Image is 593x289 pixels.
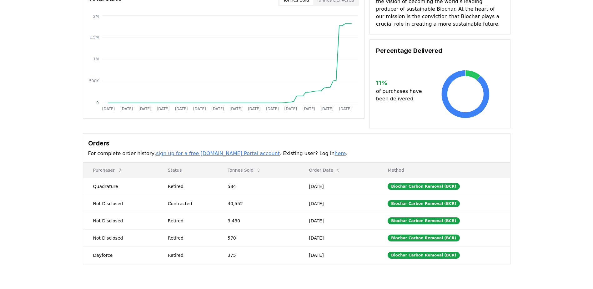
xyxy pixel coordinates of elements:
tspan: 2M [93,14,99,19]
tspan: [DATE] [157,107,169,111]
div: Retired [168,252,213,258]
p: Status [163,167,213,173]
p: Method [383,167,505,173]
div: Biochar Carbon Removal (BCR) [388,200,460,207]
div: Biochar Carbon Removal (BCR) [388,183,460,190]
tspan: 1.5M [89,35,98,39]
tspan: [DATE] [339,107,352,111]
h3: 11 % [376,78,427,88]
tspan: [DATE] [321,107,334,111]
p: For complete order history, . Existing user? Log in . [88,150,505,157]
div: Biochar Carbon Removal (BCR) [388,217,460,224]
h3: Orders [88,139,505,148]
tspan: [DATE] [175,107,188,111]
tspan: [DATE] [284,107,297,111]
a: here [334,150,346,156]
td: [DATE] [299,195,378,212]
button: Tonnes Sold [223,164,266,176]
tspan: [DATE] [266,107,279,111]
a: sign up for a free [DOMAIN_NAME] Portal account [156,150,280,156]
td: Dayforce [83,246,158,264]
div: Retired [168,218,213,224]
div: Biochar Carbon Removal (BCR) [388,252,460,259]
tspan: [DATE] [193,107,206,111]
tspan: [DATE] [102,107,115,111]
td: 40,552 [218,195,299,212]
td: 375 [218,246,299,264]
td: [DATE] [299,229,378,246]
button: Order Date [304,164,346,176]
td: Not Disclosed [83,195,158,212]
td: [DATE] [299,178,378,195]
td: Quadrature [83,178,158,195]
tspan: [DATE] [138,107,151,111]
tspan: 0 [96,101,99,105]
p: of purchases have been delivered [376,88,427,103]
button: Purchaser [88,164,127,176]
td: [DATE] [299,246,378,264]
td: 534 [218,178,299,195]
tspan: [DATE] [229,107,242,111]
tspan: [DATE] [248,107,260,111]
tspan: [DATE] [302,107,315,111]
h3: Percentage Delivered [376,46,504,55]
tspan: [DATE] [120,107,133,111]
tspan: 500K [89,79,99,83]
td: Not Disclosed [83,212,158,229]
div: Retired [168,235,213,241]
td: [DATE] [299,212,378,229]
tspan: [DATE] [211,107,224,111]
div: Biochar Carbon Removal (BCR) [388,235,460,241]
div: Retired [168,183,213,190]
td: 570 [218,229,299,246]
tspan: 1M [93,57,99,61]
div: Contracted [168,200,213,207]
td: 3,430 [218,212,299,229]
td: Not Disclosed [83,229,158,246]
